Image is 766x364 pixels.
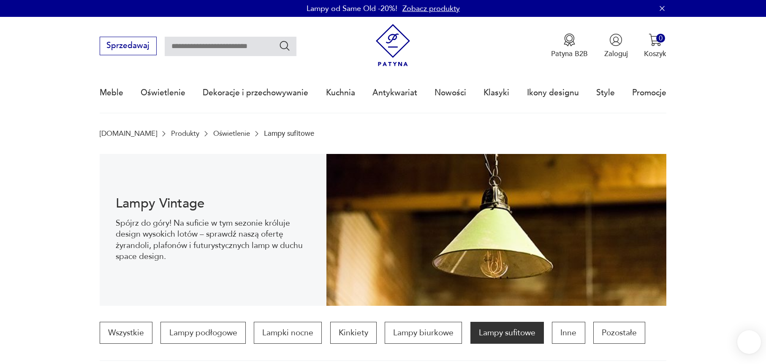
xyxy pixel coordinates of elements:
a: Ikony designu [527,73,579,112]
button: Szukaj [279,40,291,52]
a: Pozostałe [593,322,645,344]
img: Patyna - sklep z meblami i dekoracjami vintage [372,24,414,67]
a: Meble [100,73,123,112]
p: Spójrz do góry! Na suficie w tym sezonie króluje design wysokich lotów – sprawdź naszą ofertę żyr... [116,218,310,262]
p: Koszyk [644,49,666,59]
a: Antykwariat [372,73,417,112]
a: Lampy podłogowe [160,322,245,344]
a: Dekoracje i przechowywanie [203,73,308,112]
a: Zobacz produkty [402,3,460,14]
a: Style [596,73,615,112]
button: Patyna B2B [551,33,588,59]
a: Promocje [632,73,666,112]
a: Klasyki [484,73,509,112]
p: Zaloguj [604,49,628,59]
a: Kinkiety [330,322,377,344]
p: Patyna B2B [551,49,588,59]
iframe: Smartsupp widget button [737,330,761,354]
img: Ikona koszyka [649,33,662,46]
button: Sprzedawaj [100,37,157,55]
a: Ikona medaluPatyna B2B [551,33,588,59]
p: Lampy od Same Old -20%! [307,3,397,14]
button: 0Koszyk [644,33,666,59]
a: Kuchnia [326,73,355,112]
a: Inne [552,322,585,344]
p: Lampy sufitowe [264,129,314,138]
img: Lampy sufitowe w stylu vintage [326,154,666,306]
a: Wszystkie [100,322,152,344]
a: Lampy biurkowe [385,322,462,344]
img: Ikona medalu [563,33,576,46]
a: [DOMAIN_NAME] [100,129,157,138]
h1: Lampy Vintage [116,197,310,210]
div: 0 [656,34,665,43]
a: Lampy sufitowe [470,322,544,344]
a: Produkty [171,129,199,138]
button: Zaloguj [604,33,628,59]
a: Sprzedawaj [100,43,157,50]
img: Ikonka użytkownika [609,33,622,46]
a: Oświetlenie [213,129,250,138]
a: Oświetlenie [141,73,185,112]
a: Nowości [435,73,466,112]
a: Lampki nocne [254,322,322,344]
